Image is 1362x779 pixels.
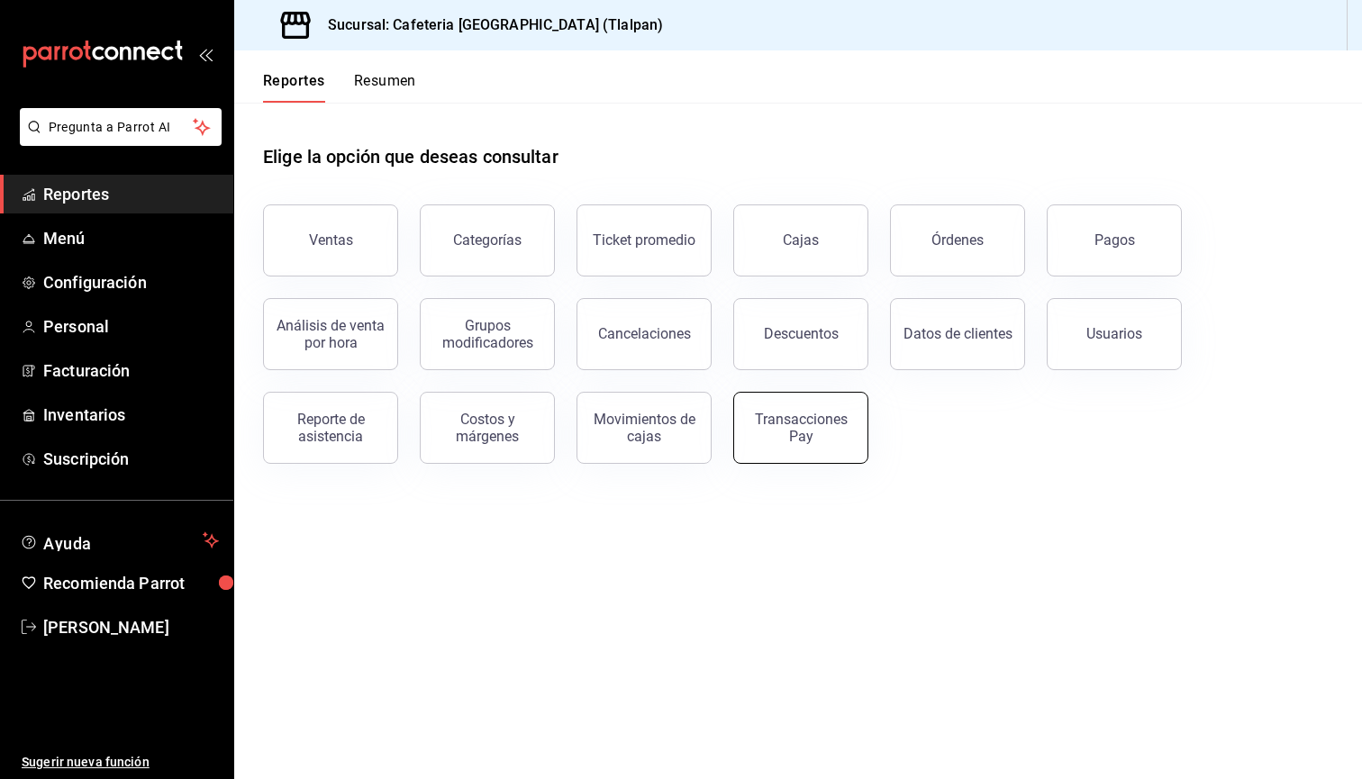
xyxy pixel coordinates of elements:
button: Movimientos de cajas [577,392,712,464]
span: Pregunta a Parrot AI [49,118,194,137]
button: Transacciones Pay [733,392,868,464]
div: Órdenes [931,231,984,249]
button: Cajas [733,204,868,276]
div: Movimientos de cajas [588,411,700,445]
button: Pregunta a Parrot AI [20,108,222,146]
button: open_drawer_menu [198,47,213,61]
span: Menú [43,226,219,250]
button: Ticket promedio [577,204,712,276]
span: Suscripción [43,447,219,471]
button: Cancelaciones [577,298,712,370]
div: Ticket promedio [593,231,695,249]
div: Grupos modificadores [431,317,543,351]
span: Reportes [43,182,219,206]
div: Análisis de venta por hora [275,317,386,351]
span: Ayuda [43,530,195,551]
span: Recomienda Parrot [43,571,219,595]
div: Pagos [1094,231,1135,249]
button: Costos y márgenes [420,392,555,464]
span: Sugerir nueva función [22,753,219,772]
button: Grupos modificadores [420,298,555,370]
div: Reporte de asistencia [275,411,386,445]
button: Resumen [354,72,416,103]
button: Análisis de venta por hora [263,298,398,370]
span: [PERSON_NAME] [43,615,219,639]
div: Transacciones Pay [745,411,857,445]
div: Categorías [453,231,522,249]
span: Inventarios [43,403,219,427]
div: Descuentos [764,325,839,342]
button: Descuentos [733,298,868,370]
span: Facturación [43,358,219,383]
button: Ventas [263,204,398,276]
span: Personal [43,314,219,339]
div: Costos y márgenes [431,411,543,445]
div: Cajas [783,231,819,249]
h1: Elige la opción que deseas consultar [263,143,558,170]
h3: Sucursal: Cafeteria [GEOGRAPHIC_DATA] (Tlalpan) [313,14,663,36]
div: Datos de clientes [903,325,1012,342]
button: Categorías [420,204,555,276]
button: Órdenes [890,204,1025,276]
a: Pregunta a Parrot AI [13,131,222,149]
button: Usuarios [1047,298,1182,370]
span: Configuración [43,270,219,294]
div: Ventas [309,231,353,249]
button: Reportes [263,72,325,103]
div: Cancelaciones [598,325,691,342]
button: Pagos [1047,204,1182,276]
button: Reporte de asistencia [263,392,398,464]
div: Usuarios [1086,325,1142,342]
button: Datos de clientes [890,298,1025,370]
div: navigation tabs [263,72,416,103]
